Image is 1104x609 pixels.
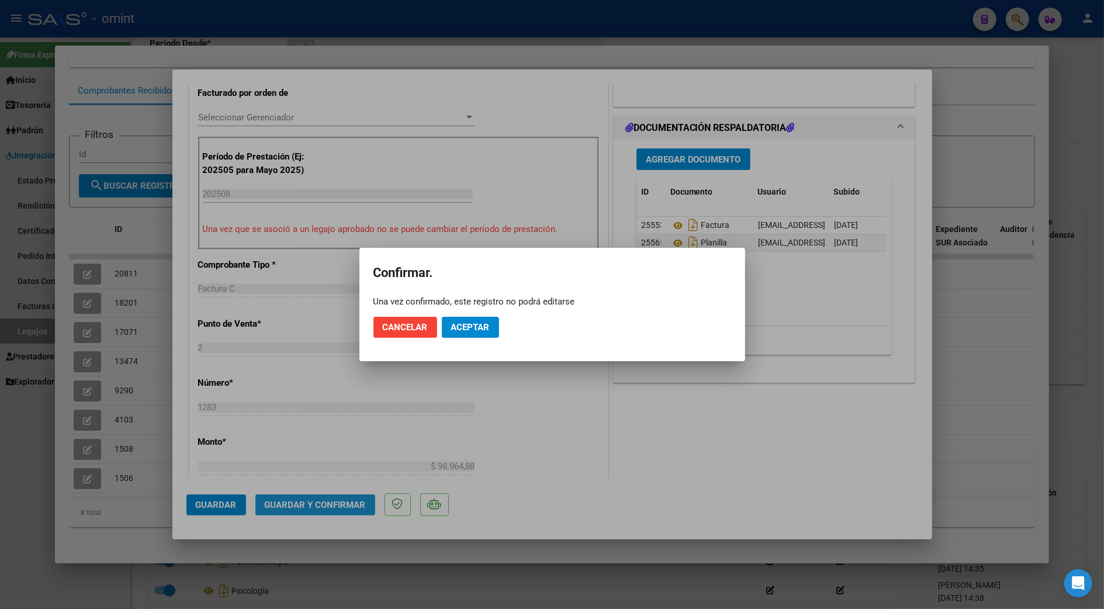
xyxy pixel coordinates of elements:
[373,296,731,307] div: Una vez confirmado, este registro no podrá editarse
[373,262,731,284] h2: Confirmar.
[383,322,428,333] span: Cancelar
[373,317,437,338] button: Cancelar
[442,317,499,338] button: Aceptar
[451,322,490,333] span: Aceptar
[1064,569,1092,597] div: Open Intercom Messenger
